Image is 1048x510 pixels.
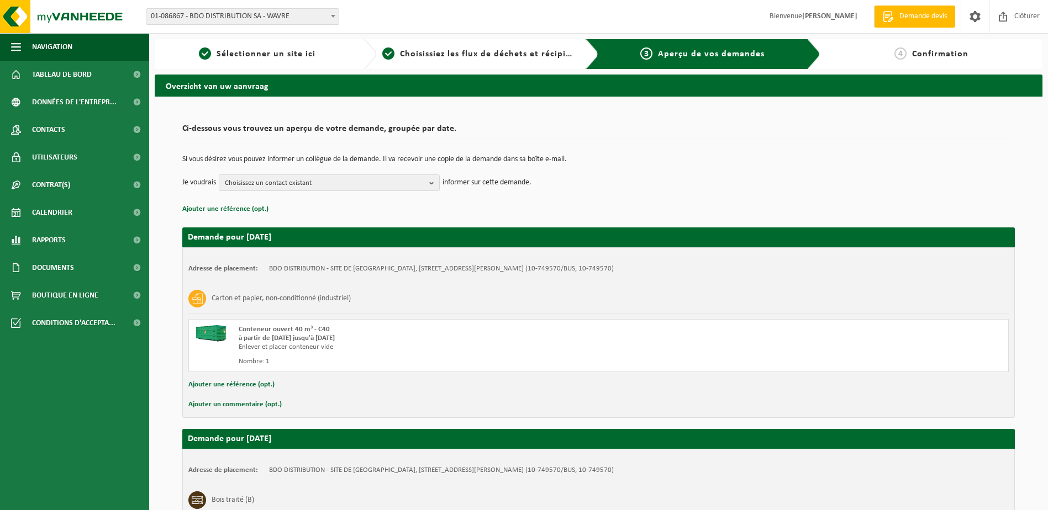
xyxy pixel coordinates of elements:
[32,33,72,61] span: Navigation
[199,47,211,60] span: 1
[182,174,216,191] p: Je voudrais
[182,124,1015,139] h2: Ci-dessous vous trouvez un aperçu de votre demande, groupée par date.
[212,491,254,509] h3: Bois traité (B)
[188,265,258,272] strong: Adresse de placement:
[188,233,271,242] strong: Demande pour [DATE]
[239,326,330,333] span: Conteneur ouvert 40 m³ - C40
[219,174,440,191] button: Choisissez un contact existant
[400,50,584,59] span: Choisissiez les flux de déchets et récipients
[32,171,70,199] span: Contrat(s)
[146,9,339,24] span: 01-086867 - BDO DISTRIBUTION SA - WAVRE
[32,254,74,281] span: Documents
[658,50,765,59] span: Aperçu de vos demandes
[382,47,394,60] span: 2
[239,357,643,366] div: Nombre: 1
[32,309,115,337] span: Conditions d'accepta...
[182,202,268,216] button: Ajouter une référence (opt.)
[194,325,228,342] img: HK-XC-40-GN-00.png
[802,12,857,20] strong: [PERSON_NAME]
[160,47,355,61] a: 1Sélectionner un site ici
[217,50,315,59] span: Sélectionner un site ici
[443,174,531,191] p: informer sur cette demande.
[6,486,185,510] iframe: chat widget
[212,290,351,307] h3: Carton et papier, non-conditionné (industriel)
[32,88,117,116] span: Données de l'entrepr...
[239,334,335,342] strong: à partir de [DATE] jusqu'à [DATE]
[874,6,955,28] a: Demande devis
[640,47,652,60] span: 3
[269,466,614,475] td: BDO DISTRIBUTION - SITE DE [GEOGRAPHIC_DATA], [STREET_ADDRESS][PERSON_NAME] (10-749570/BUS, 10-74...
[912,50,968,59] span: Confirmation
[32,281,98,309] span: Boutique en ligne
[32,144,77,171] span: Utilisateurs
[188,434,271,443] strong: Demande pour [DATE]
[32,116,65,144] span: Contacts
[382,47,577,61] a: 2Choisissiez les flux de déchets et récipients
[32,61,92,88] span: Tableau de bord
[188,397,282,412] button: Ajouter un commentaire (opt.)
[269,264,614,273] td: BDO DISTRIBUTION - SITE DE [GEOGRAPHIC_DATA], [STREET_ADDRESS][PERSON_NAME] (10-749570/BUS, 10-74...
[897,11,950,22] span: Demande devis
[32,199,72,226] span: Calendrier
[146,8,339,25] span: 01-086867 - BDO DISTRIBUTION SA - WAVRE
[894,47,907,60] span: 4
[155,75,1042,96] h2: Overzicht van uw aanvraag
[225,175,425,192] span: Choisissez un contact existant
[182,156,1015,163] p: Si vous désirez vous pouvez informer un collègue de la demande. Il va recevoir une copie de la de...
[239,343,643,352] div: Enlever et placer conteneur vide
[188,378,275,392] button: Ajouter une référence (opt.)
[32,226,66,254] span: Rapports
[188,466,258,474] strong: Adresse de placement:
